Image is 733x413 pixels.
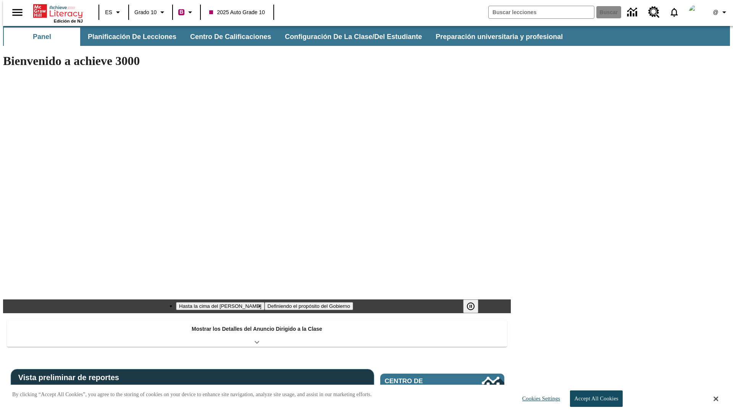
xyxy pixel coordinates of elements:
span: 2025 Auto Grade 10 [209,8,265,16]
span: @ [713,8,718,16]
button: Centro de calificaciones [184,28,277,46]
button: Perfil/Configuración [709,5,733,19]
button: Abrir el menú lateral [6,1,29,24]
span: B [179,7,183,17]
h1: Bienvenido a achieve 3000 [3,54,511,68]
span: Edición de NJ [54,19,83,23]
p: Mostrar los Detalles del Anuncio Dirigido a la Clase [192,325,322,333]
a: Centro de información [380,374,504,397]
div: Portada [33,3,83,23]
img: Avatar [689,5,704,20]
a: Centro de información [623,2,644,23]
button: Planificación de lecciones [82,28,182,46]
button: Lenguaje: ES, Selecciona un idioma [102,5,126,19]
button: Diapositiva 1 Hasta la cima del monte Tai [176,302,265,310]
button: Diapositiva 2 Definiendo el propósito del Gobierno [265,302,353,310]
a: Notificaciones [664,2,684,22]
div: Subbarra de navegación [3,26,730,46]
button: Configuración de la clase/del estudiante [279,28,428,46]
button: Accept All Cookies [570,390,622,407]
button: Panel [4,28,80,46]
button: Pausar [463,299,478,313]
button: Grado: Grado 10, Elige un grado [131,5,170,19]
div: Mostrar los Detalles del Anuncio Dirigido a la Clase [7,320,507,347]
button: Escoja un nuevo avatar [684,2,709,22]
span: Vista preliminar de reportes [18,373,123,382]
button: Cookies Settings [515,391,563,406]
span: Centro de información [385,377,456,393]
button: Preparación universitaria y profesional [429,28,569,46]
span: ES [105,8,112,16]
p: By clicking “Accept All Cookies”, you agree to the storing of cookies on your device to enhance s... [12,391,372,398]
button: Close [714,395,718,402]
span: Grado 10 [134,8,157,16]
input: Buscar campo [489,6,594,18]
a: Portada [33,3,83,19]
div: Pausar [463,299,486,313]
div: Subbarra de navegación [3,28,570,46]
button: Boost El color de la clase es rojo violeta. Cambiar el color de la clase. [175,5,198,19]
a: Centro de recursos, Se abrirá en una pestaña nueva. [644,2,664,23]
